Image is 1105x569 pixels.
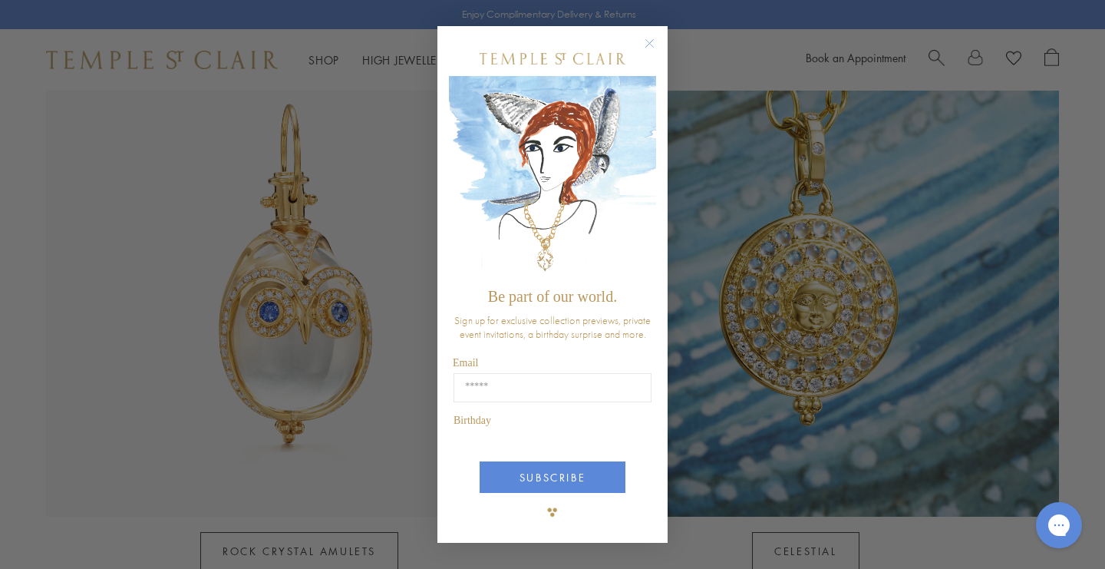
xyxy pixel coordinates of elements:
span: Email [453,357,478,369]
button: SUBSCRIBE [480,461,625,493]
span: Be part of our world. [488,288,617,305]
img: Temple St. Clair [480,53,625,65]
span: Sign up for exclusive collection previews, private event invitations, a birthday surprise and more. [454,313,651,341]
input: Email [454,373,651,402]
img: TSC [537,497,568,528]
span: Birthday [454,415,491,426]
button: Close dialog [648,41,667,61]
iframe: Gorgias live chat messenger [1028,497,1090,554]
img: c4a9eb12-d91a-4d4a-8ee0-386386f4f338.jpeg [449,76,656,281]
